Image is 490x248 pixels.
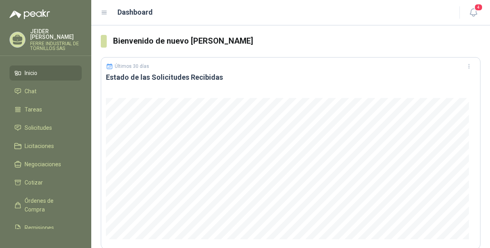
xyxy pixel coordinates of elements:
[474,4,483,11] span: 4
[30,29,82,40] p: JEIDER [PERSON_NAME]
[106,73,475,82] h3: Estado de las Solicitudes Recibidas
[30,41,82,51] p: FERRE INDUSTRIAL DE TORNILLOS SAS
[10,138,82,154] a: Licitaciones
[10,220,82,235] a: Remisiones
[25,123,52,132] span: Solicitudes
[10,193,82,217] a: Órdenes de Compra
[10,157,82,172] a: Negociaciones
[113,35,480,47] h3: Bienvenido de nuevo [PERSON_NAME]
[10,84,82,99] a: Chat
[10,65,82,81] a: Inicio
[25,196,74,214] span: Órdenes de Compra
[115,63,149,69] p: Últimos 30 días
[25,142,54,150] span: Licitaciones
[10,102,82,117] a: Tareas
[25,160,61,169] span: Negociaciones
[117,7,153,18] h1: Dashboard
[25,178,43,187] span: Cotizar
[10,10,50,19] img: Logo peakr
[10,175,82,190] a: Cotizar
[25,87,37,96] span: Chat
[10,120,82,135] a: Solicitudes
[25,69,37,77] span: Inicio
[25,105,42,114] span: Tareas
[466,6,480,20] button: 4
[25,223,54,232] span: Remisiones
